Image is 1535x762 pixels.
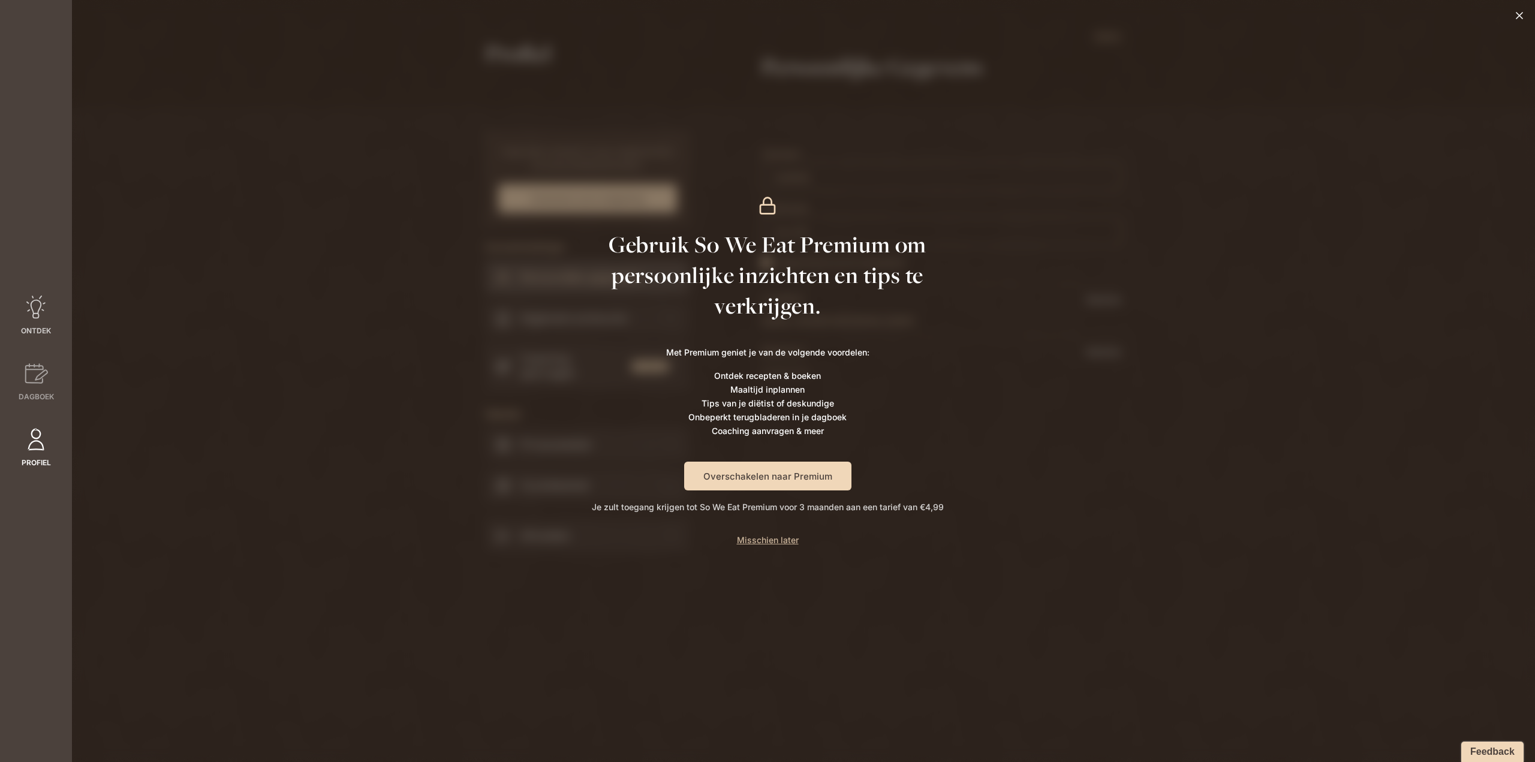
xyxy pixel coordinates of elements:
span: Profiel [22,457,51,468]
p: Met Premium geniet je van de volgende voordelen: [666,345,869,359]
li: Ontdek recepten & boeken [666,369,869,382]
span: Ontdek [21,326,51,336]
span: Misschien later [737,535,799,545]
h1: Gebruik So We Eat Premium om persoonlijke inzichten en tips te verkrijgen. [600,230,935,321]
button: Overschakelen naar Premium [684,462,851,490]
iframe: Ybug feedback widget [1455,738,1526,762]
li: Tips van je diëtist of deskundige [666,396,869,410]
p: Je zult toegang krijgen tot So We Eat Premium voor 3 maanden aan een tarief van €4,99 [592,500,944,514]
li: Coaching aanvragen & meer [666,424,869,438]
li: Onbeperkt terugbladeren in je dagboek [666,410,869,424]
li: Maaltijd inplannen [666,382,869,396]
span: Dagboek [19,391,54,402]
